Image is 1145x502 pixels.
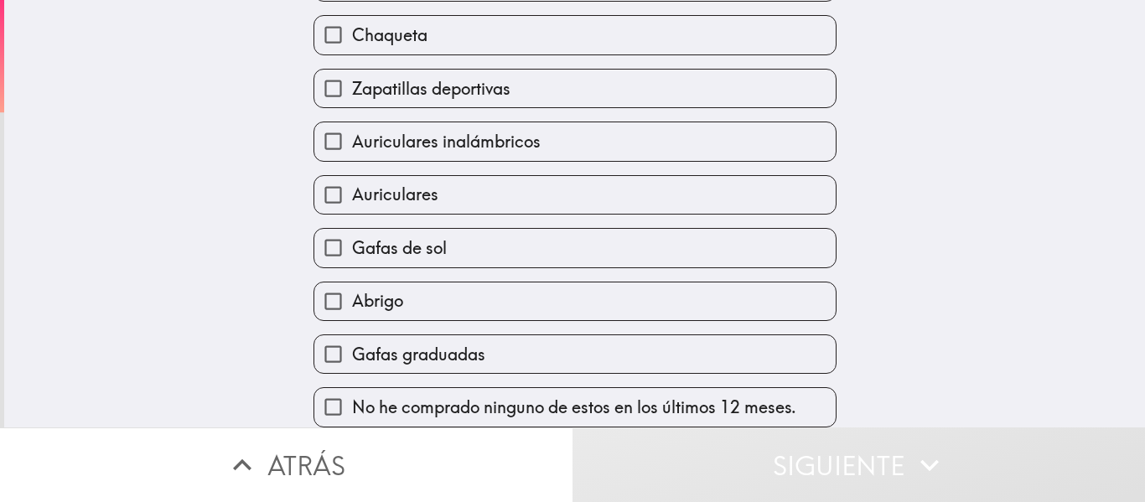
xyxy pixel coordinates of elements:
[572,427,1145,502] button: Siguiente
[314,229,836,267] button: Gafas de sol
[352,289,403,313] span: Abrigo
[314,122,836,160] button: Auriculares inalámbricos
[314,70,836,107] button: Zapatillas deportivas
[314,282,836,320] button: Abrigo
[352,343,485,366] span: Gafas graduadas
[352,236,447,260] span: Gafas de sol
[352,77,510,101] span: Zapatillas deportivas
[314,176,836,214] button: Auriculares
[352,396,796,419] span: No he comprado ninguno de estos en los últimos 12 meses.
[314,16,836,54] button: Chaqueta
[314,335,836,373] button: Gafas graduadas
[352,183,438,206] span: Auriculares
[314,388,836,426] button: No he comprado ninguno de estos en los últimos 12 meses.
[352,23,427,47] span: Chaqueta
[352,130,541,153] span: Auriculares inalámbricos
